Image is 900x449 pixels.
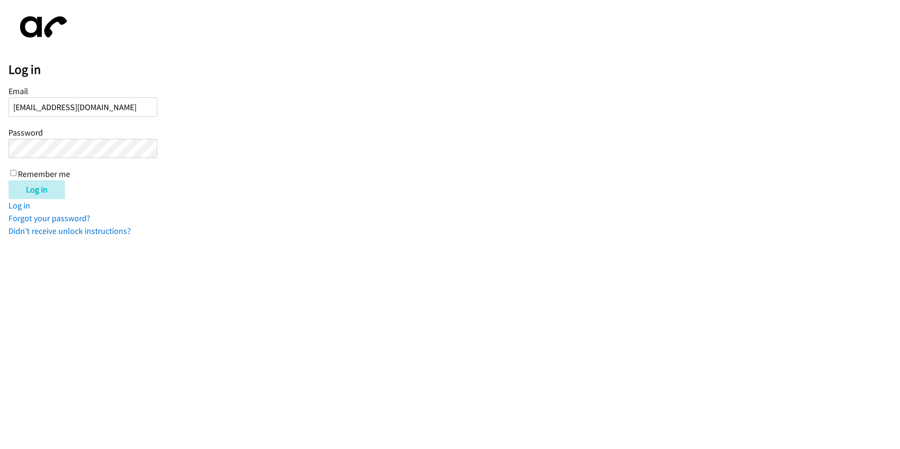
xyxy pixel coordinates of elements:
[8,127,43,138] label: Password
[8,225,131,236] a: Didn't receive unlock instructions?
[8,213,90,224] a: Forgot your password?
[8,86,28,96] label: Email
[18,168,70,179] label: Remember me
[8,180,65,199] input: Log in
[8,200,30,211] a: Log in
[8,8,74,46] img: aphone-8a226864a2ddd6a5e75d1ebefc011f4aa8f32683c2d82f3fb0802fe031f96514.svg
[8,62,900,78] h2: Log in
